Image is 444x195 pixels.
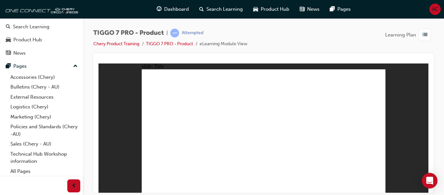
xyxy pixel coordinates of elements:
[8,139,80,149] a: Sales (Chery - AU)
[199,5,204,13] span: search-icon
[93,41,139,47] a: Chery Product Training
[3,6,80,60] button: DashboardSearch LearningProduct HubNews
[423,31,427,39] span: list-icon
[8,82,80,92] a: Bulletins (Chery - AU)
[294,3,325,16] a: news-iconNews
[13,63,27,70] div: Pages
[146,41,193,47] a: TIGGO 7 PRO - Product
[93,29,164,37] span: TIGGO 7 PRO - Product
[13,36,42,44] div: Product Hub
[73,62,78,71] span: up-icon
[8,102,80,112] a: Logistics (Chery)
[6,63,11,69] span: pages-icon
[3,60,80,72] button: Pages
[166,29,168,37] span: |
[170,29,179,37] span: learningRecordVerb_ATTEMPT-icon
[182,30,203,36] div: Attempted
[325,3,356,16] a: pages-iconPages
[157,5,162,13] span: guage-icon
[330,5,335,13] span: pages-icon
[200,40,247,48] li: eLearning Module View
[385,29,434,41] button: Learning Plan
[429,4,441,15] button: AC
[253,5,258,13] span: car-icon
[164,6,189,13] span: Dashboard
[8,112,80,122] a: Marketing (Chery)
[3,3,78,16] img: oneconnect
[13,49,26,57] div: News
[8,122,80,139] a: Policies and Standards (Chery -AU)
[8,149,80,166] a: Technical Hub Workshop information
[3,47,80,59] a: News
[432,6,438,13] span: AC
[8,72,80,82] a: Accessories (Chery)
[194,3,248,16] a: search-iconSearch Learning
[261,6,289,13] span: Product Hub
[307,6,320,13] span: News
[300,5,305,13] span: news-icon
[3,34,80,46] a: Product Hub
[8,92,80,102] a: External Resources
[6,24,10,30] span: search-icon
[337,6,351,13] span: Pages
[6,37,11,43] span: car-icon
[72,182,76,190] span: prev-icon
[248,3,294,16] a: car-iconProduct Hub
[385,31,416,39] span: Learning Plan
[6,50,11,56] span: news-icon
[422,173,437,188] div: Open Intercom Messenger
[3,21,80,33] a: Search Learning
[8,166,80,176] a: All Pages
[13,23,49,31] div: Search Learning
[151,3,194,16] a: guage-iconDashboard
[206,6,243,13] span: Search Learning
